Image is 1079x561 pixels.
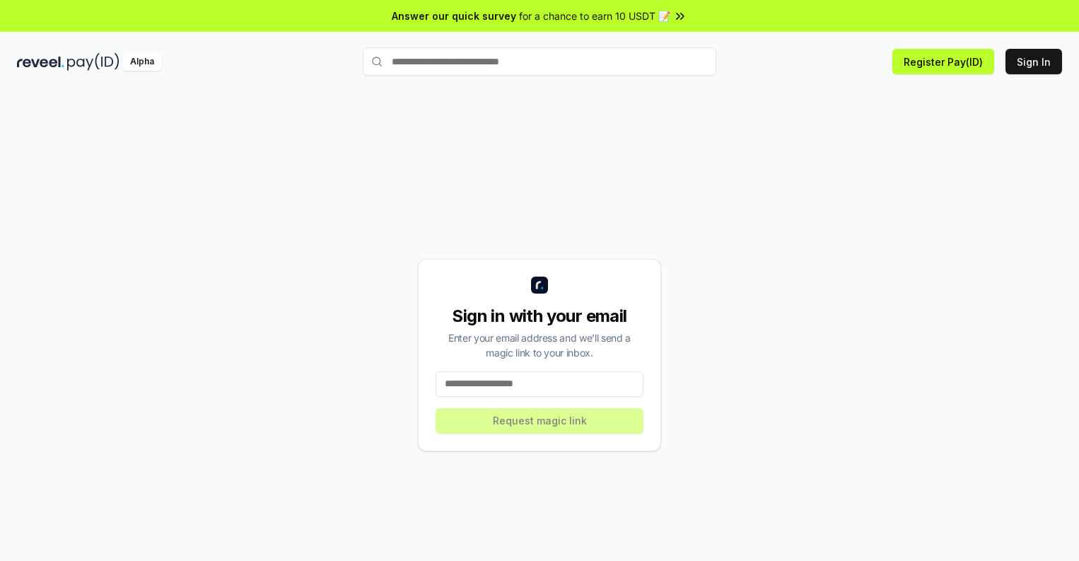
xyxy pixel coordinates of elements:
div: Enter your email address and we’ll send a magic link to your inbox. [436,330,643,360]
button: Sign In [1005,49,1062,74]
img: pay_id [67,53,119,71]
div: Alpha [122,53,162,71]
button: Register Pay(ID) [892,49,994,74]
img: logo_small [531,277,548,294]
div: Sign in with your email [436,305,643,328]
span: for a chance to earn 10 USDT 📝 [519,8,670,23]
span: Answer our quick survey [392,8,516,23]
img: reveel_dark [17,53,64,71]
